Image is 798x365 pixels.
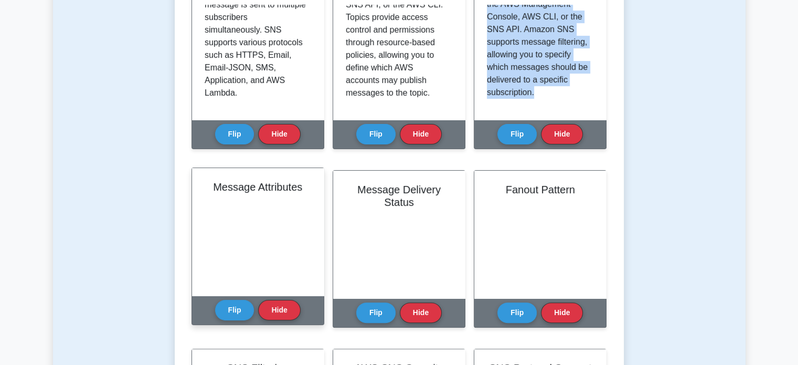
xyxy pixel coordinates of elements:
button: Flip [497,124,537,144]
button: Hide [541,303,583,323]
button: Hide [541,124,583,144]
button: Flip [356,124,396,144]
button: Flip [356,303,396,323]
button: Hide [400,124,442,144]
h2: Fanout Pattern [487,183,593,196]
button: Flip [215,300,254,320]
h2: Message Attributes [205,181,311,193]
button: Hide [258,124,300,144]
button: Flip [497,303,537,323]
h2: Message Delivery Status [346,183,452,208]
button: Flip [215,124,254,144]
button: Hide [258,300,300,320]
button: Hide [400,303,442,323]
